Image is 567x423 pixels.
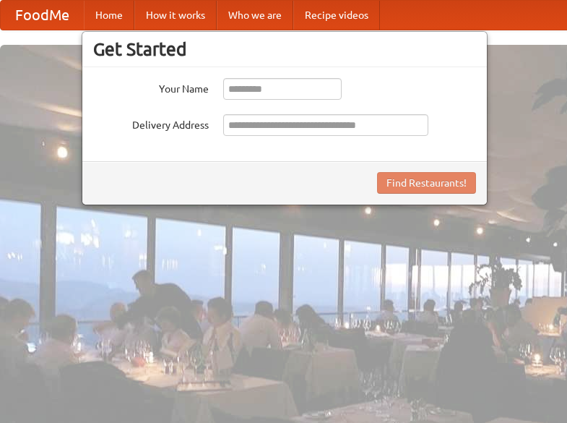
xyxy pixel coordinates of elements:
[134,1,217,30] a: How it works
[93,78,209,96] label: Your Name
[377,172,476,194] button: Find Restaurants!
[93,114,209,132] label: Delivery Address
[293,1,380,30] a: Recipe videos
[217,1,293,30] a: Who we are
[84,1,134,30] a: Home
[93,38,476,60] h3: Get Started
[1,1,84,30] a: FoodMe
